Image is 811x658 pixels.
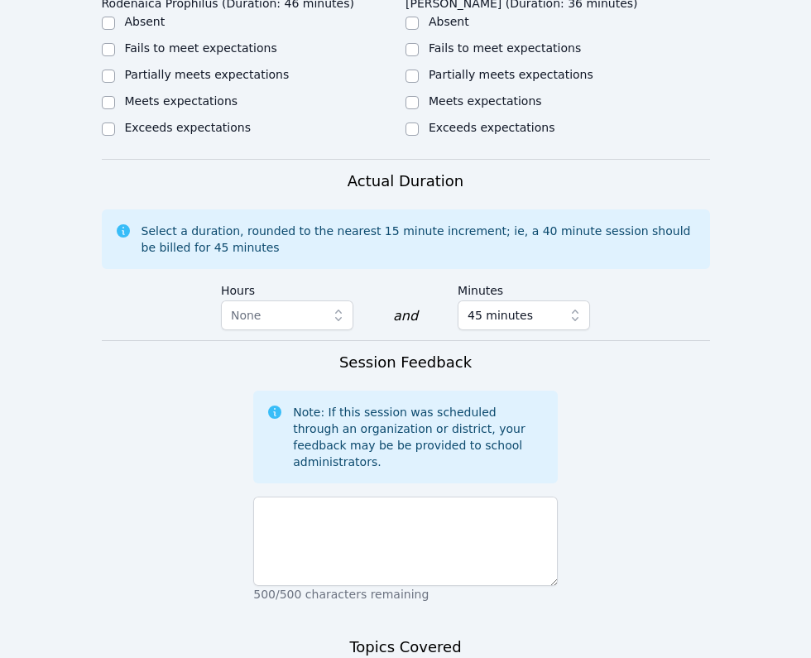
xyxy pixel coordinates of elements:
[429,94,542,108] label: Meets expectations
[221,300,353,330] button: None
[125,68,290,81] label: Partially meets expectations
[125,121,251,134] label: Exceeds expectations
[458,300,590,330] button: 45 minutes
[125,15,166,28] label: Absent
[339,351,472,374] h3: Session Feedback
[231,309,262,322] span: None
[125,41,277,55] label: Fails to meet expectations
[253,586,558,603] p: 500/500 characters remaining
[458,276,590,300] label: Minutes
[393,306,418,326] div: and
[429,41,581,55] label: Fails to meet expectations
[429,15,469,28] label: Absent
[293,404,545,470] div: Note: If this session was scheduled through an organization or district, your feedback may be be ...
[221,276,353,300] label: Hours
[142,223,697,256] div: Select a duration, rounded to the nearest 15 minute increment; ie, a 40 minute session should be ...
[429,121,554,134] label: Exceeds expectations
[125,94,238,108] label: Meets expectations
[468,305,533,325] span: 45 minutes
[429,68,593,81] label: Partially meets expectations
[348,170,463,193] h3: Actual Duration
